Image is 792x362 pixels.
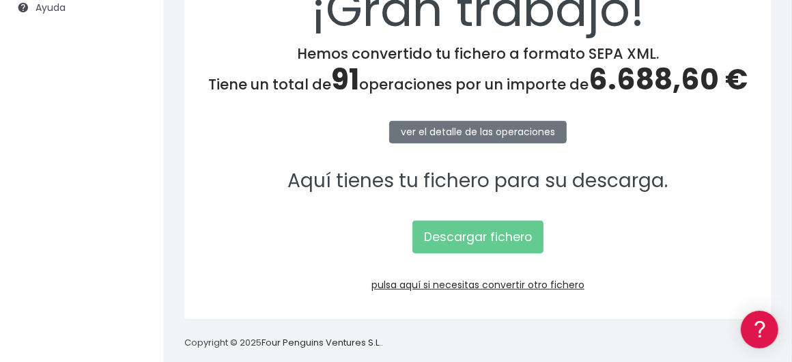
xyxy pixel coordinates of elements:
[389,121,567,143] a: ver el detalle de las operaciones
[202,45,754,97] h4: Hemos convertido tu fichero a formato SEPA XML. Tiene un total de operaciones por un importe de
[36,1,66,14] span: Ayuda
[184,336,383,350] p: Copyright © 2025 .
[202,166,754,197] p: Aquí tienes tu fichero para su descarga.
[589,59,748,100] span: 6.688,60 €
[261,336,381,349] a: Four Penguins Ventures S.L.
[412,221,543,253] a: Descargar fichero
[331,59,359,100] span: 91
[371,278,584,292] a: pulsa aquí si necesitas convertir otro fichero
